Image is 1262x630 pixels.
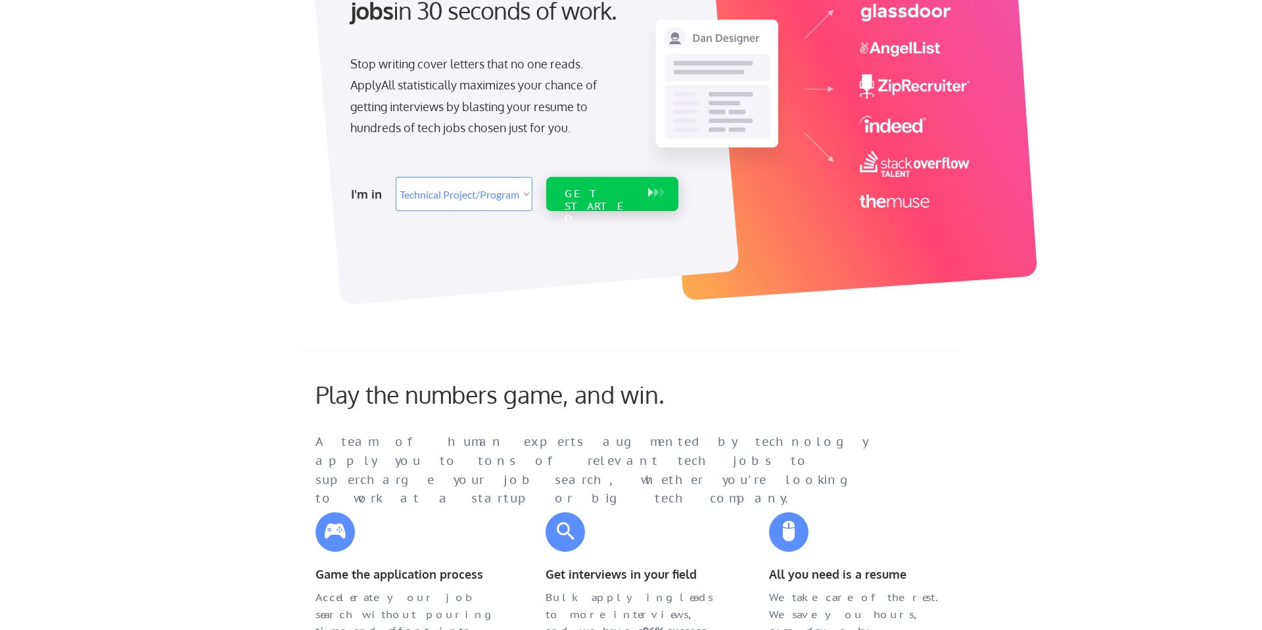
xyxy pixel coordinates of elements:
div: Play the numbers game, and win. [315,380,723,408]
div: Stop writing cover letters that no one reads. ApplyAll statistically maximizes your chance of get... [350,53,620,139]
div: All you need is a resume [769,565,947,584]
div: A team of human experts augmented by technology apply you to tons of relevant tech jobs to superc... [315,433,894,508]
div: Game the application process [315,565,493,584]
div: GET STARTED [565,187,635,226]
div: I'm in [351,183,388,205]
div: Get interviews in your field [546,565,723,584]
